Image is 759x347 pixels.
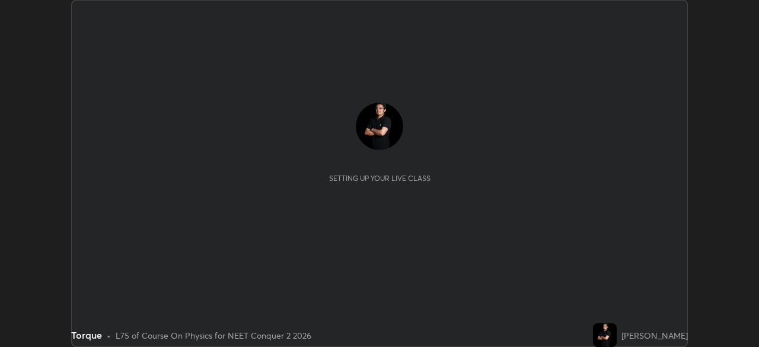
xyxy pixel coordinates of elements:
img: 40cbeb4c3a5c4ff3bcc3c6587ae1c9d7.jpg [356,103,403,150]
div: Torque [71,328,102,342]
div: • [107,329,111,342]
div: [PERSON_NAME] [621,329,688,342]
div: Setting up your live class [329,174,430,183]
img: 40cbeb4c3a5c4ff3bcc3c6587ae1c9d7.jpg [593,323,617,347]
div: L75 of Course On Physics for NEET Conquer 2 2026 [116,329,311,342]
